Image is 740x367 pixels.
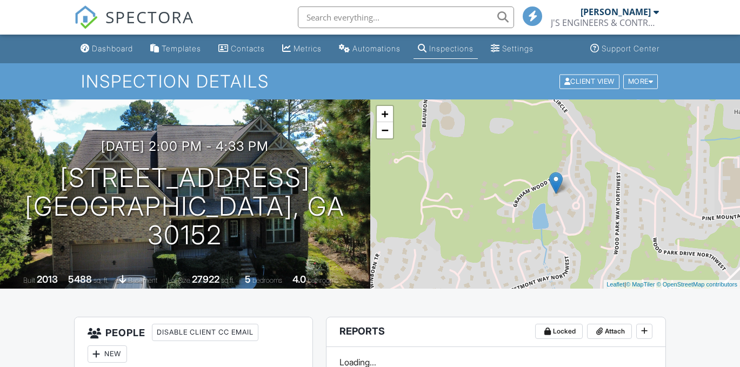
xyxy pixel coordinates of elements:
span: Built [23,276,35,284]
div: 4.0 [292,273,306,285]
a: SPECTORA [74,15,194,37]
div: Templates [162,44,201,53]
span: bedrooms [252,276,282,284]
span: sq.ft. [221,276,235,284]
h3: [DATE] 2:00 pm - 4:33 pm [101,139,269,154]
div: Contacts [231,44,265,53]
div: Automations [352,44,401,53]
div: Support Center [602,44,659,53]
a: Metrics [278,39,326,59]
h1: [STREET_ADDRESS] [GEOGRAPHIC_DATA], GA 30152 [17,164,353,249]
a: Settings [486,39,538,59]
a: Client View [558,77,622,85]
a: Templates [146,39,205,59]
a: Inspections [414,39,478,59]
a: Automations (Basic) [335,39,405,59]
span: sq. ft. [94,276,109,284]
div: 27922 [192,273,219,285]
div: New [88,345,127,363]
span: SPECTORA [105,5,194,28]
span: bathrooms [308,276,338,284]
a: Support Center [586,39,664,59]
div: 5 [245,273,251,285]
div: | [604,280,740,289]
div: Settings [502,44,534,53]
a: Dashboard [76,39,137,59]
div: More [623,74,658,89]
div: Inspections [429,44,474,53]
div: Client View [559,74,619,89]
div: [PERSON_NAME] [581,6,651,17]
input: Search everything... [298,6,514,28]
img: The Best Home Inspection Software - Spectora [74,5,98,29]
a: © OpenStreetMap contributors [657,281,737,288]
h1: Inspection Details [81,72,659,91]
div: Disable Client CC Email [152,324,258,341]
div: Metrics [294,44,322,53]
span: basement [128,276,157,284]
a: © MapTiler [626,281,655,288]
a: Leaflet [606,281,624,288]
div: 5488 [68,273,92,285]
a: Zoom in [377,106,393,122]
div: 2013 [37,273,58,285]
span: Lot Size [168,276,190,284]
a: Zoom out [377,122,393,138]
div: J'S ENGINEERS & CONTRACTORS [551,17,659,28]
div: Dashboard [92,44,133,53]
a: Contacts [214,39,269,59]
